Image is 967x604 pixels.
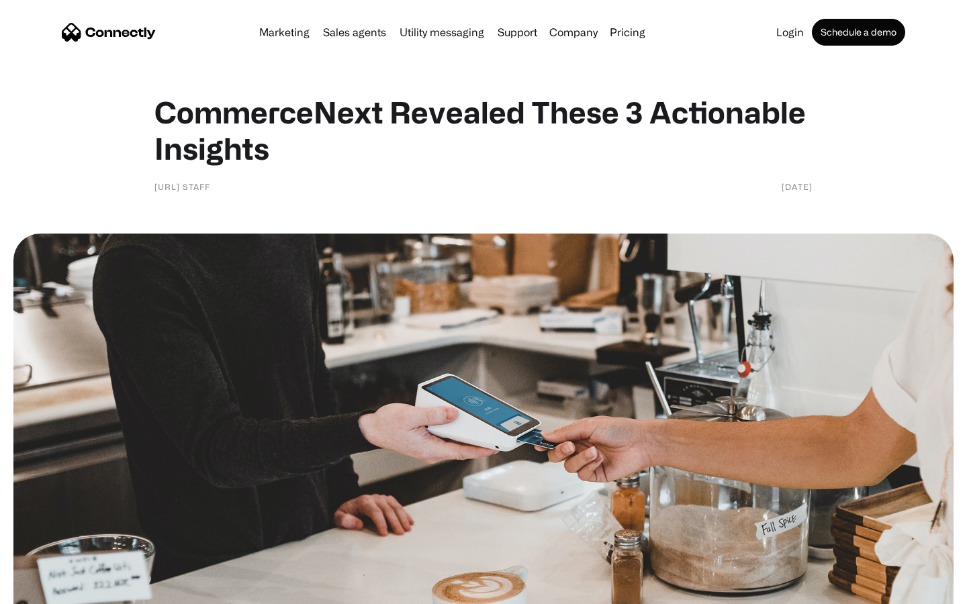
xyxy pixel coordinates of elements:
[154,180,210,193] div: [URL] Staff
[27,581,81,599] ul: Language list
[771,27,809,38] a: Login
[782,180,813,193] div: [DATE]
[13,581,81,599] aside: Language selected: English
[604,27,651,38] a: Pricing
[812,19,905,46] a: Schedule a demo
[549,23,598,42] div: Company
[154,94,813,166] h1: CommerceNext Revealed These 3 Actionable Insights
[492,27,543,38] a: Support
[394,27,490,38] a: Utility messaging
[254,27,315,38] a: Marketing
[318,27,392,38] a: Sales agents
